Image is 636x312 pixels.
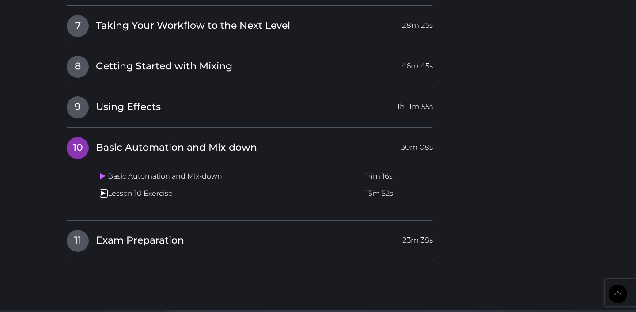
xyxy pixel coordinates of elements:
[401,137,433,153] span: 30m 08s
[66,137,433,155] a: 10Basic Automation and Mix-down30m 08s
[66,96,433,114] a: 9Using Effects1h 11m 55s
[67,15,89,37] span: 7
[402,230,433,246] span: 23m 38s
[66,229,433,248] a: 11Exam Preparation23m 38s
[96,141,257,155] span: Basic Automation and Mix-down
[66,15,433,33] a: 7Taking Your Workflow to the Next Level28m 25s
[397,96,433,112] span: 1h 11m 55s
[67,96,89,118] span: 9
[96,100,161,114] span: Using Effects
[362,168,433,185] td: 14m 16s
[96,60,232,73] span: Getting Started with Mixing
[362,185,433,202] td: 15m 52s
[96,168,362,185] td: Basic Automation and Mix-down
[401,56,433,72] span: 46m 45s
[67,230,89,252] span: 11
[96,234,184,247] span: Exam Preparation
[66,55,433,74] a: 8Getting Started with Mixing46m 45s
[96,19,290,33] span: Taking Your Workflow to the Next Level
[96,185,362,202] td: Lesson 10 Exercise
[402,15,433,31] span: 28m 25s
[67,56,89,78] span: 8
[609,285,627,303] a: Back to Top
[67,137,89,159] span: 10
